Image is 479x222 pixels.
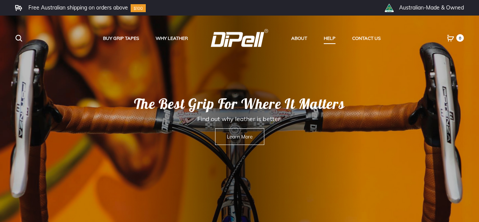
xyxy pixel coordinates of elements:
rs-layer: The Best Grip For Where It Matters [92,95,387,113]
a: 0 [447,35,454,41]
img: th_right_icon2.png [384,4,394,12]
rs-layer: Find out why leather is better. [92,112,387,125]
li: Australian-Made & Owned [399,4,464,11]
a: Learn More [215,128,264,145]
li: Free Australian shipping on orders above [28,4,128,11]
a: About [291,33,307,43]
img: DiPell [211,29,268,47]
span: 0 [456,34,464,42]
a: Why Leather [156,33,188,43]
a: Help [324,33,335,43]
a: Contact Us [352,33,381,43]
img: Frame.svg [15,5,22,11]
img: Group-10.svg [131,4,146,12]
a: Buy Grip Tapes [103,33,139,43]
